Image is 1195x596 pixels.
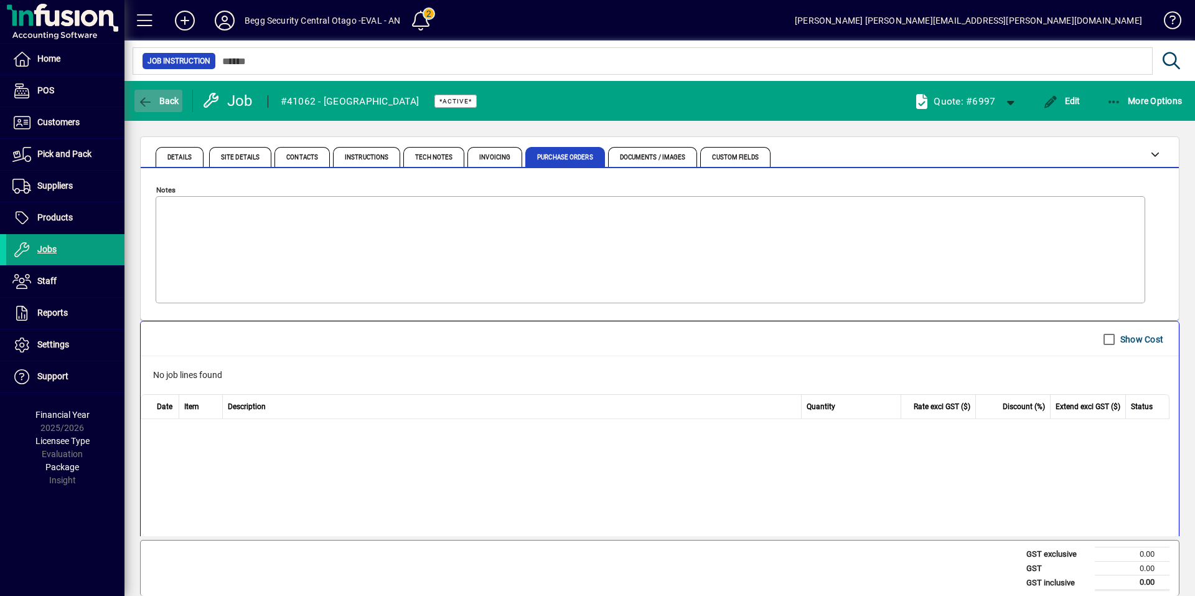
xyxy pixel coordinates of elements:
span: Home [37,54,60,64]
span: Products [37,212,73,222]
span: More Options [1107,96,1183,106]
div: Job [202,91,255,111]
div: [PERSON_NAME] [PERSON_NAME][EMAIL_ADDRESS][PERSON_NAME][DOMAIN_NAME] [795,11,1142,31]
span: Tech Notes [415,154,452,161]
span: Pick and Pack [37,149,91,159]
a: Quote: #6997 [907,89,1000,113]
span: Date [157,401,172,412]
span: Settings [37,339,69,349]
mat-label: Notes [156,186,176,194]
span: Extend excl GST ($) [1056,401,1120,412]
span: Job Instruction [148,55,210,67]
div: No job lines found [141,356,1179,394]
td: 0.00 [1095,575,1169,590]
span: Site Details [221,154,260,161]
button: Add [165,9,205,32]
span: Contacts [286,154,318,161]
span: Purchase Orders [537,154,593,161]
button: Profile [205,9,245,32]
a: Customers [6,107,124,138]
span: Suppliers [37,181,73,191]
span: Discount (%) [1003,401,1045,412]
span: Instructions [345,154,388,161]
span: Quantity [807,401,835,412]
span: Details [167,154,192,161]
span: Licensee Type [35,436,90,446]
span: Customers [37,117,80,127]
span: Financial Year [35,410,90,420]
td: 0.00 [1095,547,1169,562]
label: Show Cost [1118,333,1163,346]
a: Settings [6,329,124,361]
span: Package [45,462,79,472]
button: Edit [1040,90,1084,112]
a: Reports [6,298,124,329]
a: POS [6,75,124,106]
span: Edit [1043,96,1080,106]
span: Status [1131,401,1153,412]
a: Staff [6,266,124,297]
span: Reports [37,308,68,318]
td: GST inclusive [1020,575,1095,590]
button: More Options [1104,90,1186,112]
span: Jobs [37,244,57,254]
a: Suppliers [6,171,124,202]
span: Description [228,401,266,412]
app-page-header-button: Back [124,90,193,112]
span: Custom Fields [712,154,758,161]
a: Pick and Pack [6,139,124,170]
a: Knowledge Base [1155,2,1179,43]
td: GST [1020,561,1095,575]
span: Staff [37,276,57,286]
span: Support [37,371,68,381]
div: Begg Security Central Otago -EVAL - AN [245,11,401,31]
span: Rate excl GST ($) [914,401,970,412]
td: 0.00 [1095,561,1169,575]
span: Back [138,96,179,106]
span: Invoicing [479,154,510,161]
span: Documents / Images [620,154,686,161]
a: Products [6,202,124,234]
span: Item [184,401,199,412]
td: GST exclusive [1020,547,1095,562]
span: POS [37,85,54,95]
button: Back [134,90,182,112]
a: Support [6,361,124,392]
div: #41062 - [GEOGRAPHIC_DATA] [281,92,419,111]
div: Quote: #6997 [934,92,995,111]
a: Home [6,44,124,75]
